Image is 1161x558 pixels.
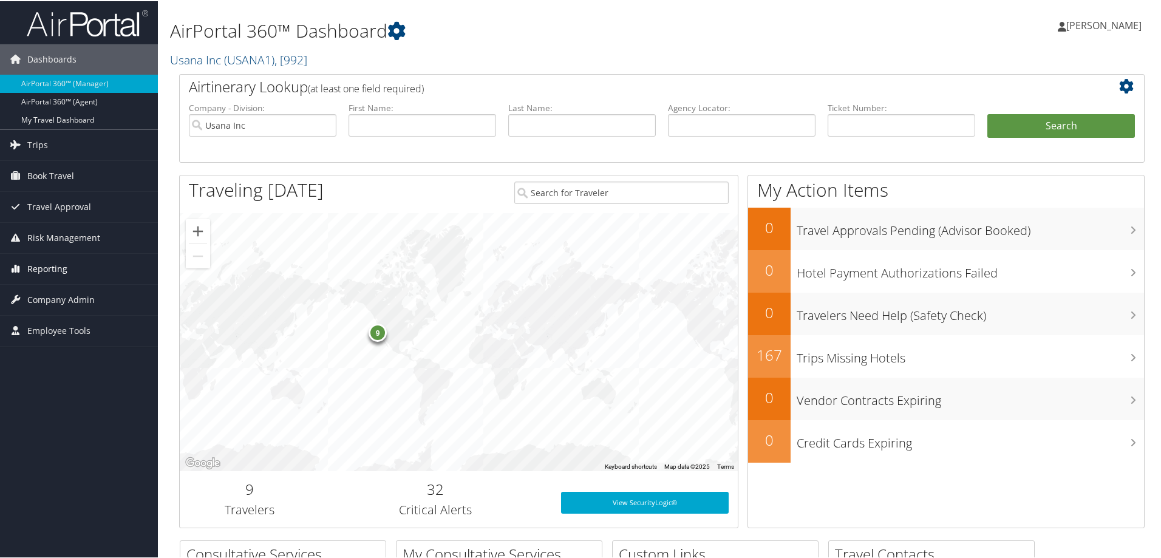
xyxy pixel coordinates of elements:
span: [PERSON_NAME] [1066,18,1142,31]
h1: My Action Items [748,176,1144,202]
a: 0Vendor Contracts Expiring [748,376,1144,419]
span: (at least one field required) [308,81,424,94]
span: Company Admin [27,284,95,314]
h3: Critical Alerts [329,500,543,517]
h2: 0 [748,216,791,237]
h2: 0 [748,429,791,449]
label: Ticket Number: [828,101,975,113]
a: Terms (opens in new tab) [717,462,734,469]
a: Open this area in Google Maps (opens a new window) [183,454,223,470]
img: Google [183,454,223,470]
h2: 167 [748,344,791,364]
input: Search for Traveler [514,180,729,203]
h2: Airtinerary Lookup [189,75,1055,96]
button: Search [987,113,1135,137]
label: Company - Division: [189,101,336,113]
h3: Travel Approvals Pending (Advisor Booked) [797,215,1144,238]
label: Last Name: [508,101,656,113]
a: Usana Inc [170,50,307,67]
h3: Travelers [189,500,310,517]
div: 9 [369,322,387,341]
span: Dashboards [27,43,77,73]
h3: Credit Cards Expiring [797,427,1144,451]
span: Map data ©2025 [664,462,710,469]
label: Agency Locator: [668,101,815,113]
h3: Travelers Need Help (Safety Check) [797,300,1144,323]
span: Employee Tools [27,315,90,345]
button: Zoom out [186,243,210,267]
span: Trips [27,129,48,159]
a: [PERSON_NAME] [1058,6,1154,43]
h1: Traveling [DATE] [189,176,324,202]
a: 0Hotel Payment Authorizations Failed [748,249,1144,291]
h2: 9 [189,478,310,498]
a: 167Trips Missing Hotels [748,334,1144,376]
span: Risk Management [27,222,100,252]
a: 0Credit Cards Expiring [748,419,1144,461]
h3: Hotel Payment Authorizations Failed [797,257,1144,281]
a: 0Travel Approvals Pending (Advisor Booked) [748,206,1144,249]
h2: 0 [748,259,791,279]
span: Reporting [27,253,67,283]
h3: Vendor Contracts Expiring [797,385,1144,408]
h1: AirPortal 360™ Dashboard [170,17,826,43]
span: Book Travel [27,160,74,190]
h3: Trips Missing Hotels [797,342,1144,366]
span: , [ 992 ] [274,50,307,67]
label: First Name: [349,101,496,113]
button: Zoom in [186,218,210,242]
a: 0Travelers Need Help (Safety Check) [748,291,1144,334]
img: airportal-logo.png [27,8,148,36]
h2: 32 [329,478,543,498]
button: Keyboard shortcuts [605,461,657,470]
h2: 0 [748,386,791,407]
span: Travel Approval [27,191,91,221]
a: View SecurityLogic® [561,491,729,512]
h2: 0 [748,301,791,322]
span: ( USANA1 ) [224,50,274,67]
